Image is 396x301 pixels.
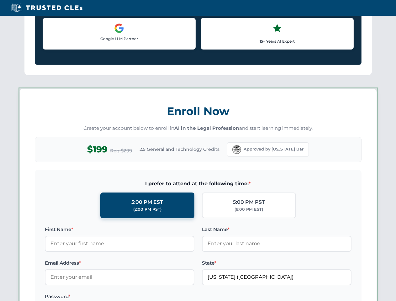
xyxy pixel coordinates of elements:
span: Approved by [US_STATE] Bar [244,146,304,152]
input: Enter your last name [202,236,351,251]
label: Email Address [45,259,194,267]
div: 5:00 PM PST [233,198,265,206]
span: Reg $299 [110,147,132,155]
div: 5:00 PM EST [131,198,163,206]
img: Trusted CLEs [9,3,84,13]
p: Create your account below to enroll in and start learning immediately. [35,125,362,132]
input: Enter your first name [45,236,194,251]
span: $199 [87,142,108,156]
div: (2:00 PM PST) [133,206,161,213]
label: First Name [45,226,194,233]
img: Florida Bar [232,145,241,154]
strong: AI in the Legal Profession [174,125,239,131]
h3: Enroll Now [35,101,362,121]
img: Google [114,23,124,33]
span: 2.5 General and Technology Credits [140,146,219,153]
label: Password [45,293,194,300]
p: 15+ Years AI Expert [206,38,348,44]
p: Google LLM Partner [48,36,190,42]
input: Florida (FL) [202,269,351,285]
div: (8:00 PM EST) [235,206,263,213]
label: State [202,259,351,267]
label: Last Name [202,226,351,233]
span: I prefer to attend at the following time: [45,180,351,188]
input: Enter your email [45,269,194,285]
